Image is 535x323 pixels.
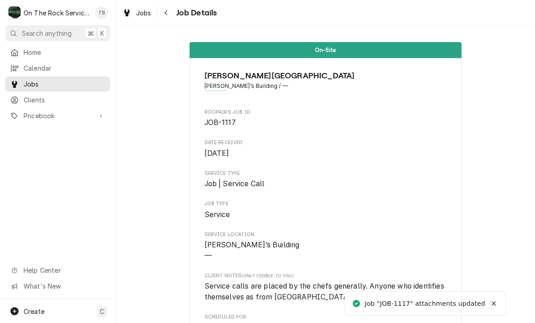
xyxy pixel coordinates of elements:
[24,281,105,291] span: What's New
[204,139,447,159] div: Date Received
[204,313,447,321] span: Scheduled For
[204,241,300,260] span: [PERSON_NAME]’s Building —
[5,25,110,41] button: Search anything⌘K
[204,139,447,146] span: Date Received
[24,95,106,105] span: Clients
[204,117,447,128] span: Roopairs Job ID
[204,272,447,303] div: [object Object]
[95,6,108,19] div: TB
[204,231,447,238] span: Service Location
[204,70,447,82] span: Name
[119,5,155,20] a: Jobs
[204,200,447,220] div: Job Type
[159,5,174,20] button: Navigate back
[204,231,447,261] div: Service Location
[5,61,110,76] a: Calendar
[315,47,336,53] span: On-Site
[24,111,92,121] span: Pricebook
[204,109,447,128] div: Roopairs Job ID
[24,265,105,275] span: Help Center
[100,307,104,316] span: C
[8,6,21,19] div: O
[95,6,108,19] div: Todd Brady's Avatar
[204,200,447,207] span: Job Type
[204,272,447,280] span: Client Notes
[204,240,447,261] span: Service Location
[8,6,21,19] div: On The Rock Services's Avatar
[5,108,110,123] a: Go to Pricebook
[100,29,104,38] span: K
[5,263,110,278] a: Go to Help Center
[190,42,462,58] div: Status
[204,82,447,90] span: Address
[136,8,151,18] span: Jobs
[204,179,265,188] span: Job | Service Call
[204,148,447,159] span: Date Received
[5,92,110,107] a: Clients
[204,118,236,127] span: JOB-1117
[24,308,44,315] span: Create
[24,8,90,18] div: On The Rock Services
[204,170,447,189] div: Service Type
[204,282,446,301] span: Service calls are placed by the chefs generally. Anyone who identifies themselves as from [GEOGRA...
[204,70,447,97] div: Client Information
[365,299,486,309] div: Job "JOB-1117" attachments updated
[22,29,72,38] span: Search anything
[204,170,447,177] span: Service Type
[204,210,230,219] span: Service
[5,77,110,92] a: Jobs
[24,63,106,73] span: Calendar
[174,7,217,19] span: Job Details
[24,79,106,89] span: Jobs
[204,178,447,189] span: Service Type
[5,279,110,294] a: Go to What's New
[24,48,106,57] span: Home
[204,109,447,116] span: Roopairs Job ID
[88,29,94,38] span: ⌘
[204,209,447,220] span: Job Type
[204,149,229,158] span: [DATE]
[5,45,110,60] a: Home
[204,281,447,302] span: [object Object]
[242,273,293,278] span: (Only Visible to You)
